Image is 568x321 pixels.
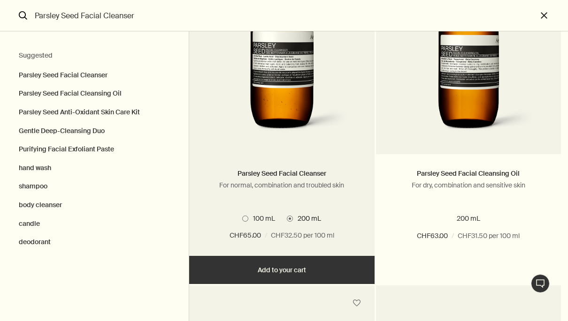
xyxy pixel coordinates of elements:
[265,230,267,241] span: /
[417,231,448,242] span: CHF63.00
[452,231,454,242] span: /
[203,181,360,189] p: For normal, combination and troubled skin
[271,230,334,241] span: CHF32.50 per 100 ml
[531,274,550,293] button: Live Assistance
[293,214,321,223] span: 200 mL
[248,214,275,223] span: 100 mL
[348,295,365,312] button: Save to cabinet
[390,181,547,189] p: For dry, combination and sensitive skin
[238,169,326,178] a: Parsley Seed Facial Cleanser
[19,50,170,61] h2: Suggested
[230,230,261,241] span: CHF65.00
[458,231,520,242] span: CHF31.50 per 100 ml
[189,256,374,284] button: Add to your cart - CHF65.00
[417,169,520,178] a: Parsley Seed Facial Cleansing Oil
